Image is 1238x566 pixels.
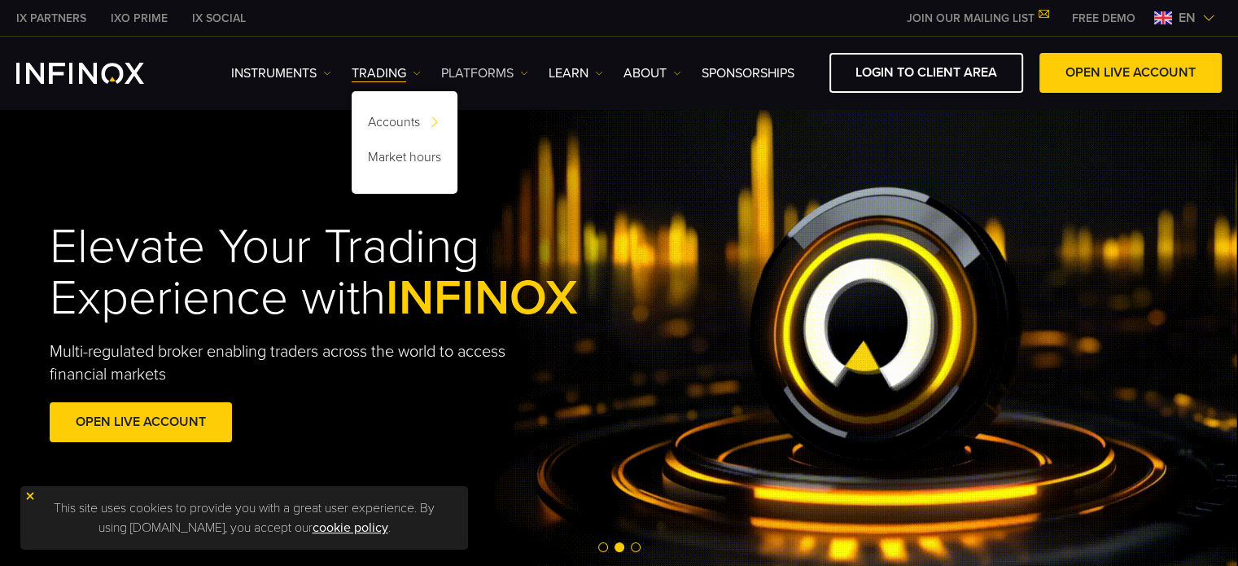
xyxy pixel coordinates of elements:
a: OPEN LIVE ACCOUNT [1039,53,1222,93]
span: en [1172,8,1202,28]
span: Go to slide 2 [615,542,624,552]
a: JOIN OUR MAILING LIST [895,11,1060,25]
a: INFINOX [98,10,180,27]
a: cookie policy [313,520,388,536]
a: OPEN LIVE ACCOUNT [50,402,232,442]
a: Learn [549,64,603,83]
a: ABOUT [623,64,681,83]
h1: Elevate Your Trading Experience with [50,222,654,324]
a: LOGIN TO CLIENT AREA [829,53,1023,93]
span: Go to slide 3 [631,542,641,552]
a: INFINOX [4,10,98,27]
a: PLATFORMS [441,64,528,83]
img: yellow close icon [24,490,36,502]
a: TRADING [352,64,421,83]
span: Go to slide 1 [598,542,608,552]
a: INFINOX Logo [16,63,182,84]
a: INFINOX [180,10,258,27]
p: Multi-regulated broker enabling traders across the world to access financial markets [50,340,533,386]
a: SPONSORSHIPS [702,64,794,83]
a: INFINOX MENU [1060,10,1148,27]
span: INFINOX [386,269,578,327]
a: Instruments [231,64,331,83]
p: This site uses cookies to provide you with a great user experience. By using [DOMAIN_NAME], you a... [28,494,460,542]
a: Accounts [352,107,457,143]
a: Market hours [352,143,457,178]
